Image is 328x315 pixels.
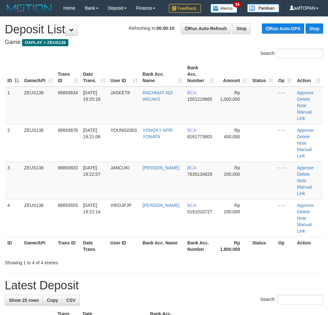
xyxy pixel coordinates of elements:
th: Trans ID [55,237,80,255]
td: - - - [276,162,294,199]
th: User ID [108,237,140,255]
th: Action: activate to sort column ascending [294,62,323,87]
th: Trans ID: activate to sort column ascending [55,62,80,87]
h1: Deposit List [5,23,323,36]
span: Rp 400,000 [224,128,240,139]
img: panduan.png [247,4,279,13]
strong: 00:00:10 [156,26,174,31]
a: Manual Link [297,222,312,234]
span: 88893925 [58,203,78,208]
span: Rp 200,000 [224,165,240,177]
a: CSV [62,295,80,306]
a: Delete [297,134,310,139]
span: Copy 7635134828 to clipboard [187,172,212,177]
span: [DATE] 19:20:18 [83,90,101,102]
a: Note [297,103,306,108]
span: Rp 1,000,000 [220,90,240,102]
th: Op [276,237,294,255]
span: OXPLAY > ZEUS138 [22,39,68,46]
span: Show 25 rows [9,298,39,303]
td: 1 [5,87,22,124]
th: Game/API: activate to sort column ascending [22,62,55,87]
th: Game/API [22,237,55,255]
td: ZEUS138 [22,199,55,237]
a: Delete [297,209,310,214]
span: BCA [187,90,196,95]
a: Stop [306,23,323,34]
span: BCA [187,203,196,208]
span: Copy 8161773603 to clipboard [187,134,212,139]
a: Approve [297,165,314,170]
span: 88893920 [58,165,78,170]
td: - - - [276,199,294,237]
span: JASKET8 [110,90,130,95]
span: BCA [187,165,196,170]
div: Showing 1 to 4 of 4 entries [5,257,132,266]
th: Amount: activate to sort column ascending [216,62,250,87]
th: User ID: activate to sort column ascending [108,62,140,87]
a: Note [297,140,306,146]
label: Search: [260,49,323,58]
h1: Latest Deposit [5,279,323,292]
a: Approve [297,203,314,208]
td: ZEUS138 [22,87,55,124]
th: ID [5,237,22,255]
th: Status: activate to sort column ascending [250,62,276,87]
a: Delete [297,97,310,102]
th: Op: activate to sort column ascending [276,62,294,87]
img: MOTION_logo.png [5,3,54,13]
span: Copy 0191010727 to clipboard [187,209,212,214]
span: JANCUKI [110,165,130,170]
a: Delete [297,172,310,177]
a: [PERSON_NAME] [142,203,179,208]
a: Run Auto-Refresh [181,23,231,34]
td: ZEUS138 [22,162,55,199]
img: Button%20Memo.svg [211,4,237,13]
span: 88893878 [58,128,78,133]
span: 88893834 [58,90,78,95]
a: Manual Link [297,184,312,196]
span: YOUNG0303 [110,128,137,133]
span: Refreshing in: [129,26,174,31]
a: YONGKY AFRI YONATA [142,128,173,139]
th: Action [294,237,323,255]
h4: Game: [5,39,323,46]
th: Bank Acc. Name: activate to sort column ascending [140,62,185,87]
a: Manual Link [297,109,312,121]
span: 34 [233,2,242,7]
input: Search: [278,295,323,304]
span: Copy [47,298,58,303]
span: [DATE] 19:22:14 [83,203,101,214]
a: Approve [297,90,314,95]
a: RACHMAT ADI WICAKS [142,90,173,102]
img: Feedback.jpg [169,4,201,13]
span: VIKOJPJP [110,203,132,208]
a: Note [297,216,306,221]
td: - - - [276,124,294,162]
th: Date Trans.: activate to sort column ascending [81,62,108,87]
th: Bank Acc. Name [140,237,185,255]
span: BCA [187,128,196,133]
input: Search: [278,49,323,58]
th: ID: activate to sort column descending [5,62,22,87]
a: Note [297,178,306,183]
a: Show 25 rows [5,295,43,306]
a: Stop [232,23,251,34]
span: CSV [66,298,75,303]
td: - - - [276,87,294,124]
span: Copy 1501219865 to clipboard [187,97,212,102]
td: 4 [5,199,22,237]
th: Bank Acc. Number: activate to sort column ascending [185,62,216,87]
th: Rp 1.800.000 [216,237,250,255]
td: ZEUS138 [22,124,55,162]
th: Bank Acc. Number [185,237,216,255]
span: [DATE] 19:21:06 [83,128,101,139]
a: Run Auto-DPS [262,23,304,34]
a: Manual Link [297,147,312,158]
span: [DATE] 19:22:07 [83,165,101,177]
td: 3 [5,162,22,199]
a: Copy [43,295,62,306]
label: Search: [260,295,323,304]
span: Rp 200,000 [224,203,240,214]
td: 2 [5,124,22,162]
